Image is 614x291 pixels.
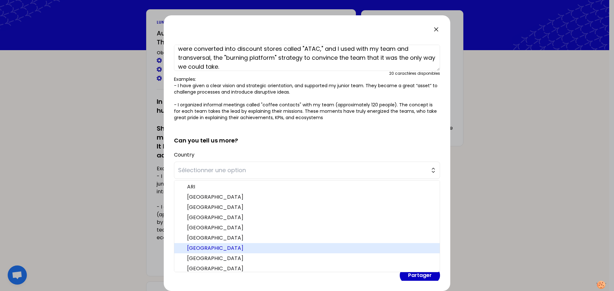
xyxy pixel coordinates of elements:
[187,193,435,201] span: [GEOGRAPHIC_DATA]
[187,224,435,232] span: [GEOGRAPHIC_DATA]
[174,162,440,179] button: Sélectionner une option
[174,45,440,71] textarea: [DATE], several Auchan stores were about to close due to underperforming results. Stores were con...
[187,265,435,272] span: [GEOGRAPHIC_DATA]
[174,126,440,145] h2: Can you tell us more?
[174,151,194,158] label: Country
[187,255,435,262] span: [GEOGRAPHIC_DATA]
[187,203,435,211] span: [GEOGRAPHIC_DATA]
[400,267,440,284] button: Partager
[389,71,440,76] div: 20 caractères disponibles
[178,166,427,175] span: Sélectionner une option
[187,244,435,252] span: [GEOGRAPHIC_DATA]
[174,180,440,272] ul: Sélectionner une option
[187,183,435,191] span: ARI
[187,234,435,242] span: [GEOGRAPHIC_DATA]
[174,76,440,121] p: Examples: - I have given a clear vision and strategic orientation, and supported my junior team. ...
[187,214,435,221] span: [GEOGRAPHIC_DATA]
